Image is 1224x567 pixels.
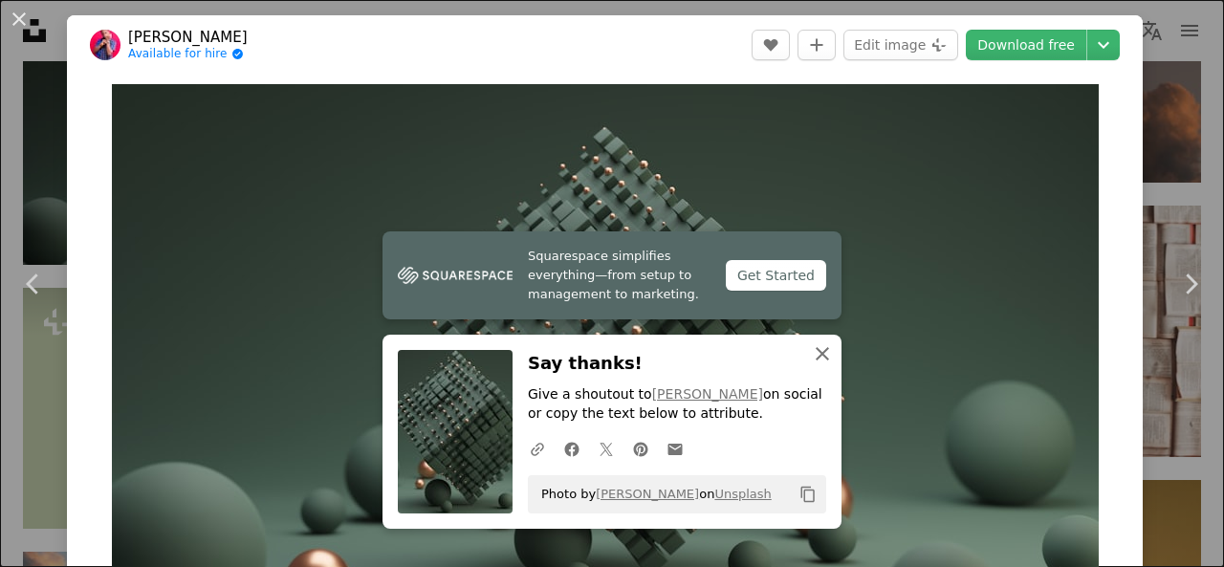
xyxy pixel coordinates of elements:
[798,30,836,60] button: Add to Collection
[528,247,710,304] span: Squarespace simplifies everything—from setup to management to marketing.
[128,47,248,62] a: Available for hire
[714,487,771,501] a: Unsplash
[555,429,589,468] a: Share on Facebook
[1087,30,1120,60] button: Choose download size
[532,479,772,510] span: Photo by on
[382,231,841,319] a: Squarespace simplifies everything—from setup to management to marketing.Get Started
[90,30,120,60] img: Go to Warren Umoh's profile
[398,261,513,290] img: file-1747939142011-51e5cc87e3c9
[1157,192,1224,376] a: Next
[528,385,826,424] p: Give a shoutout to on social or copy the text below to attribute.
[528,350,826,378] h3: Say thanks!
[652,386,763,402] a: [PERSON_NAME]
[623,429,658,468] a: Share on Pinterest
[966,30,1086,60] a: Download free
[596,487,699,501] a: [PERSON_NAME]
[752,30,790,60] button: Like
[589,429,623,468] a: Share on Twitter
[792,478,824,511] button: Copy to clipboard
[726,260,826,291] div: Get Started
[658,429,692,468] a: Share over email
[128,28,248,47] a: [PERSON_NAME]
[843,30,958,60] button: Edit image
